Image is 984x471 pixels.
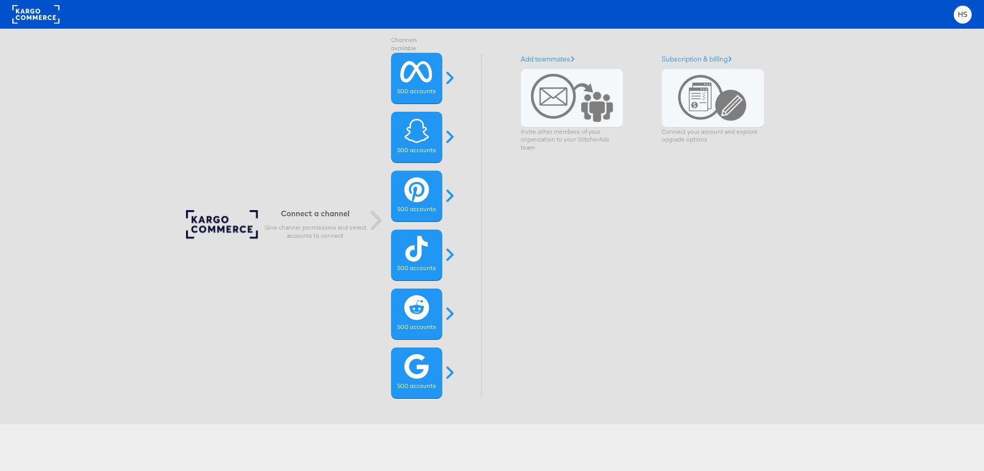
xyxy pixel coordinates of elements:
label: Channels available [391,36,442,53]
label: 500 accounts [397,147,436,155]
label: 500 accounts [397,88,436,96]
h6: Connect a channel [264,209,366,218]
label: 500 accounts [397,382,436,391]
label: 500 accounts [397,323,436,332]
p: Connect your account and explore upgrade options [662,128,764,144]
label: 500 accounts [397,264,436,273]
span: HS [958,11,968,18]
p: Give channel permissions and select accounts to connect [264,223,366,240]
a: Add teammates [521,54,575,64]
label: 500 accounts [397,206,436,214]
a: Subscription & billing [662,54,732,64]
p: Invite other members of your organization to your StitcherAds team [521,128,623,152]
